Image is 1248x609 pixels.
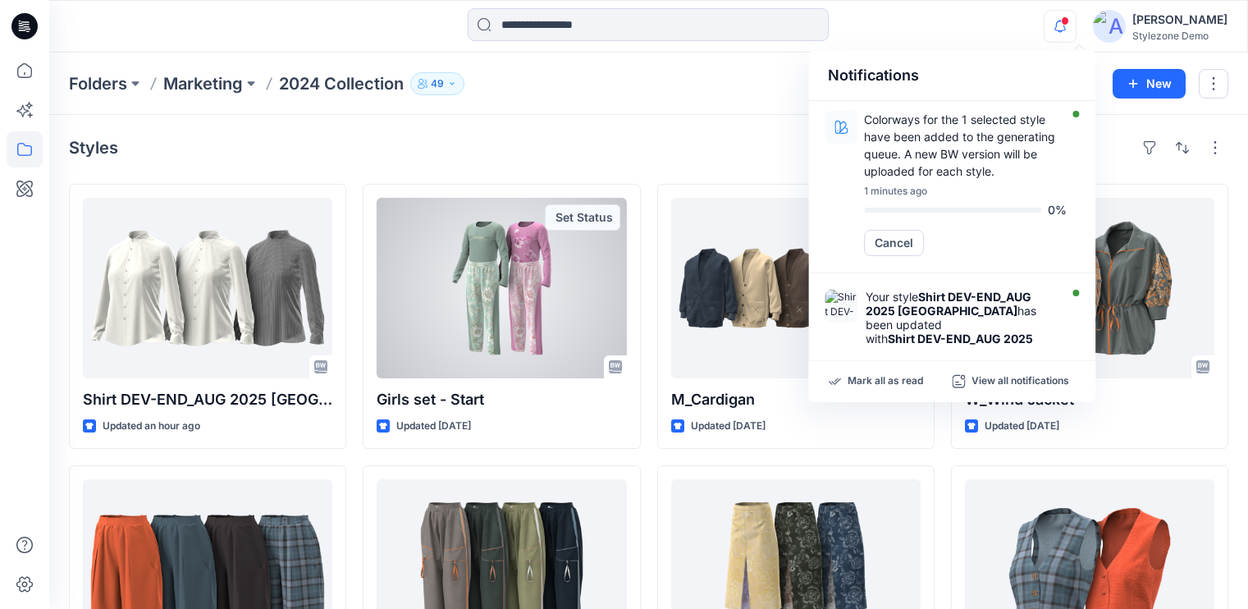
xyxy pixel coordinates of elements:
strong: Shirt DEV-END_AUG 2025 [GEOGRAPHIC_DATA] [866,332,1033,359]
div: Notifications [808,51,1095,101]
div: [PERSON_NAME] [1132,10,1227,30]
button: Cancel [864,230,924,256]
a: Folders [69,72,127,95]
a: Girls set - Start [377,198,626,378]
p: Colorways for the 1 selected style have been added to the generating queue. A new BW version will... [864,111,1067,180]
p: View all notifications [971,374,1069,389]
img: Shirt DEV-END_AUG 2025 Segev [825,290,857,323]
p: Girls set - Start [377,388,626,411]
p: 0 % [1048,200,1067,220]
a: Shirt DEV-END_AUG 2025 Segev [83,198,332,378]
p: 49 [431,75,444,93]
p: Updated an hour ago [103,418,200,435]
div: Stylezone Demo [1132,30,1227,42]
button: 49 [410,72,464,95]
p: Mark all as read [848,374,923,389]
p: Shirt DEV-END_AUG 2025 [GEOGRAPHIC_DATA] [83,388,332,411]
strong: Shirt DEV-END_AUG 2025 [GEOGRAPHIC_DATA] [866,290,1031,318]
p: M_Cardigan [671,388,921,411]
img: avatar [1093,10,1126,43]
a: Marketing [163,72,243,95]
p: Updated [DATE] [985,418,1059,435]
p: 2024 Collection [279,72,404,95]
a: M_Cardigan [671,198,921,378]
p: 1 minutes ago [864,183,1067,200]
div: Your style has been updated with version [866,290,1054,359]
h4: Styles [69,138,118,158]
p: Updated [DATE] [396,418,471,435]
p: Updated [DATE] [691,418,766,435]
button: New [1113,69,1186,98]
